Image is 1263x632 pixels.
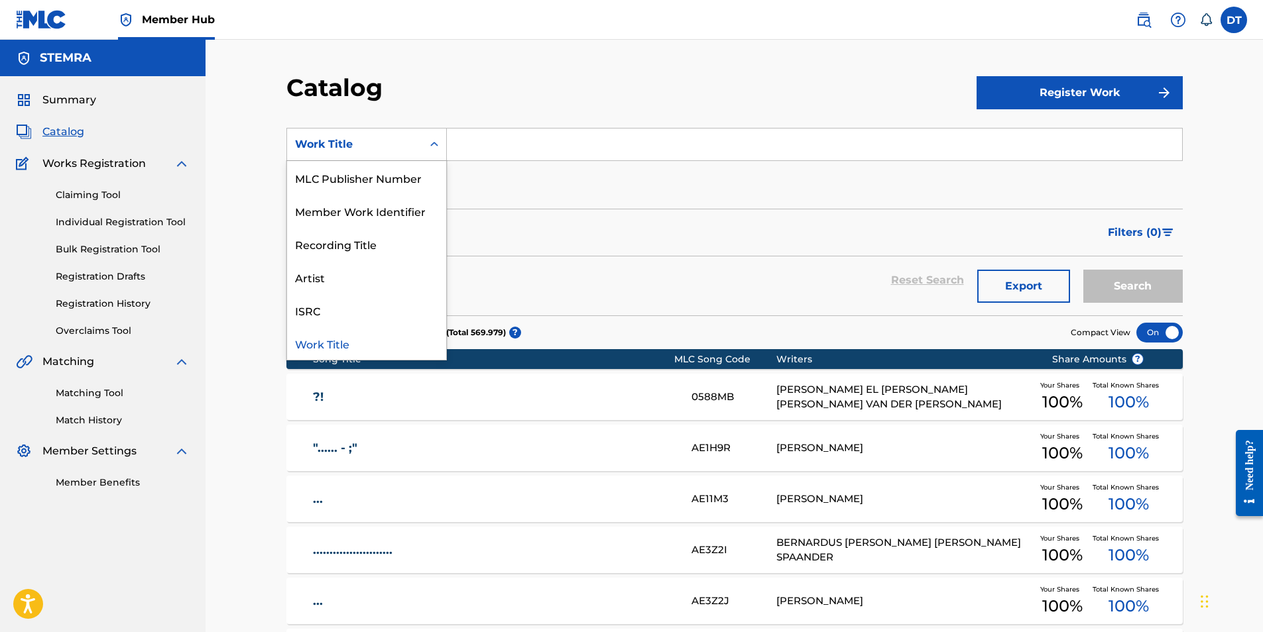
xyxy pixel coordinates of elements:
[1162,229,1173,237] img: filter
[1109,543,1149,567] span: 100 %
[1071,327,1130,339] span: Compact View
[1093,380,1164,390] span: Total Known Shares
[1221,7,1247,33] div: User Menu
[1197,568,1263,632] div: Chatwidget
[56,324,190,338] a: Overclaims Tool
[1042,594,1083,618] span: 100 %
[1109,492,1149,516] span: 100 %
[313,441,674,456] a: "...... - ;"
[977,270,1070,303] button: Export
[1042,543,1083,567] span: 100 %
[313,352,674,366] div: Song Title
[776,492,1032,507] div: [PERSON_NAME]
[16,124,84,140] a: CatalogCatalog
[42,354,94,370] span: Matching
[313,594,674,609] a: ...
[1093,431,1164,441] span: Total Known Shares
[1109,390,1149,414] span: 100 %
[1108,225,1162,240] span: Filters ( 0 )
[174,156,190,172] img: expand
[56,215,190,229] a: Individual Registration Tool
[16,354,32,370] img: Matching
[16,156,33,172] img: Works Registration
[42,124,84,140] span: Catalog
[313,492,674,507] a: ...
[1040,431,1085,441] span: Your Shares
[287,194,446,227] div: Member Work Identifier
[692,492,776,507] div: AE11M3
[16,124,32,140] img: Catalog
[313,543,674,558] a: ........................
[1040,482,1085,492] span: Your Shares
[1130,7,1157,33] a: Public Search
[287,293,446,327] div: ISRC
[142,12,215,27] span: Member Hub
[287,161,446,194] div: MLC Publisher Number
[1165,7,1191,33] div: Help
[1199,13,1213,26] div: Notifications
[56,413,190,427] a: Match History
[286,128,1183,315] form: Search Form
[287,260,446,293] div: Artist
[174,443,190,459] img: expand
[1156,85,1172,101] img: f7272a7cc735f4ea7f67.svg
[56,297,190,311] a: Registration History
[509,327,521,339] span: ?
[16,10,67,29] img: MLC Logo
[692,441,776,456] div: AE1H9R
[1040,380,1085,390] span: Your Shares
[776,594,1032,609] div: [PERSON_NAME]
[286,73,389,103] h2: Catalog
[692,543,776,558] div: AE3Z2I
[16,92,96,108] a: SummarySummary
[1201,582,1209,621] div: Slepen
[56,476,190,490] a: Member Benefits
[56,386,190,400] a: Matching Tool
[287,327,446,360] div: Work Title
[1040,584,1085,594] span: Your Shares
[56,242,190,256] a: Bulk Registration Tool
[56,270,190,284] a: Registration Drafts
[287,227,446,260] div: Recording Title
[42,443,137,459] span: Member Settings
[313,390,674,405] a: ?!
[1052,352,1144,366] span: Share Amounts
[692,594,776,609] div: AE3Z2J
[1040,533,1085,543] span: Your Shares
[1136,12,1152,28] img: search
[16,443,32,459] img: Member Settings
[1197,568,1263,632] iframe: Chat Widget
[40,50,91,66] h5: STEMRA
[16,50,32,66] img: Accounts
[1042,492,1083,516] span: 100 %
[977,76,1183,109] button: Register Work
[1042,390,1083,414] span: 100 %
[1170,12,1186,28] img: help
[56,188,190,202] a: Claiming Tool
[1042,441,1083,465] span: 100 %
[776,382,1032,412] div: [PERSON_NAME] EL [PERSON_NAME] [PERSON_NAME] VAN DER [PERSON_NAME]
[16,92,32,108] img: Summary
[1132,354,1143,364] span: ?
[42,92,96,108] span: Summary
[295,136,414,152] div: Work Title
[1093,584,1164,594] span: Total Known Shares
[1226,420,1263,527] iframe: Resource Center
[776,535,1032,565] div: BERNARDUS [PERSON_NAME] [PERSON_NAME] SPAANDER
[674,352,776,366] div: MLC Song Code
[1109,594,1149,618] span: 100 %
[1093,482,1164,492] span: Total Known Shares
[42,156,146,172] span: Works Registration
[174,354,190,370] img: expand
[1093,533,1164,543] span: Total Known Shares
[776,352,1032,366] div: Writers
[118,12,134,28] img: Top Rightsholder
[692,390,776,405] div: 0588MB
[776,441,1032,456] div: [PERSON_NAME]
[1100,216,1183,249] button: Filters (0)
[1109,441,1149,465] span: 100 %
